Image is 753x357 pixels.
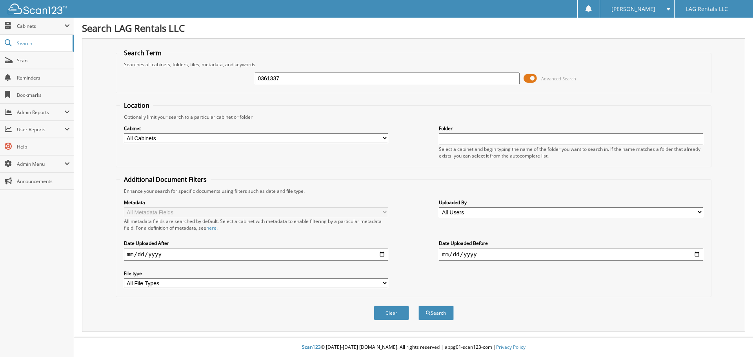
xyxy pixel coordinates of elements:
div: Select a cabinet and begin typing the name of the folder you want to search in. If the name match... [439,146,703,159]
span: Scan123 [302,344,321,350]
button: Clear [374,306,409,320]
img: scan123-logo-white.svg [8,4,67,14]
div: © [DATE]-[DATE] [DOMAIN_NAME]. All rights reserved | appg01-scan123-com | [74,338,753,357]
label: Metadata [124,199,388,206]
span: Advanced Search [541,76,576,82]
div: Optionally limit your search to a particular cabinet or folder [120,114,708,120]
span: Admin Reports [17,109,64,116]
h1: Search LAG Rentals LLC [82,22,745,34]
span: Reminders [17,74,70,81]
div: All metadata fields are searched by default. Select a cabinet with metadata to enable filtering b... [124,218,388,231]
label: Date Uploaded Before [439,240,703,246]
legend: Search Term [120,49,166,57]
div: Searches all cabinets, folders, files, metadata, and keywords [120,61,708,68]
span: Scan [17,57,70,64]
label: Folder [439,125,703,132]
div: Enhance your search for specific documents using filters such as date and file type. [120,188,708,194]
label: Cabinet [124,125,388,132]
input: end [439,248,703,261]
span: User Reports [17,126,64,133]
span: Admin Menu [17,161,64,167]
label: File type [124,270,388,277]
a: here [206,225,216,231]
span: LAG Rentals LLC [686,7,728,11]
span: Announcements [17,178,70,185]
legend: Location [120,101,153,110]
span: Search [17,40,69,47]
span: Bookmarks [17,92,70,98]
span: Cabinets [17,23,64,29]
a: Privacy Policy [496,344,526,350]
label: Date Uploaded After [124,240,388,246]
input: start [124,248,388,261]
button: Search [418,306,454,320]
span: [PERSON_NAME] [611,7,655,11]
iframe: Chat Widget [714,319,753,357]
span: Help [17,143,70,150]
label: Uploaded By [439,199,703,206]
legend: Additional Document Filters [120,175,211,184]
